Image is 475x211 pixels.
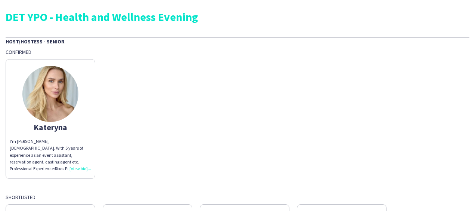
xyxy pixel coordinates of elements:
div: Shortlisted [6,194,469,201]
div: DET YPO - Health and Wellness Evening [6,11,469,22]
img: thumb-67c98d805fc58.jpeg [22,66,78,122]
div: Host/Hostess - Senior [6,37,469,45]
div: I'm [PERSON_NAME], [DEMOGRAPHIC_DATA]. With 5 years of experience as an event assistant, reservat... [10,138,91,172]
div: Kateryna [10,124,91,131]
div: Confirmed [6,49,469,55]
